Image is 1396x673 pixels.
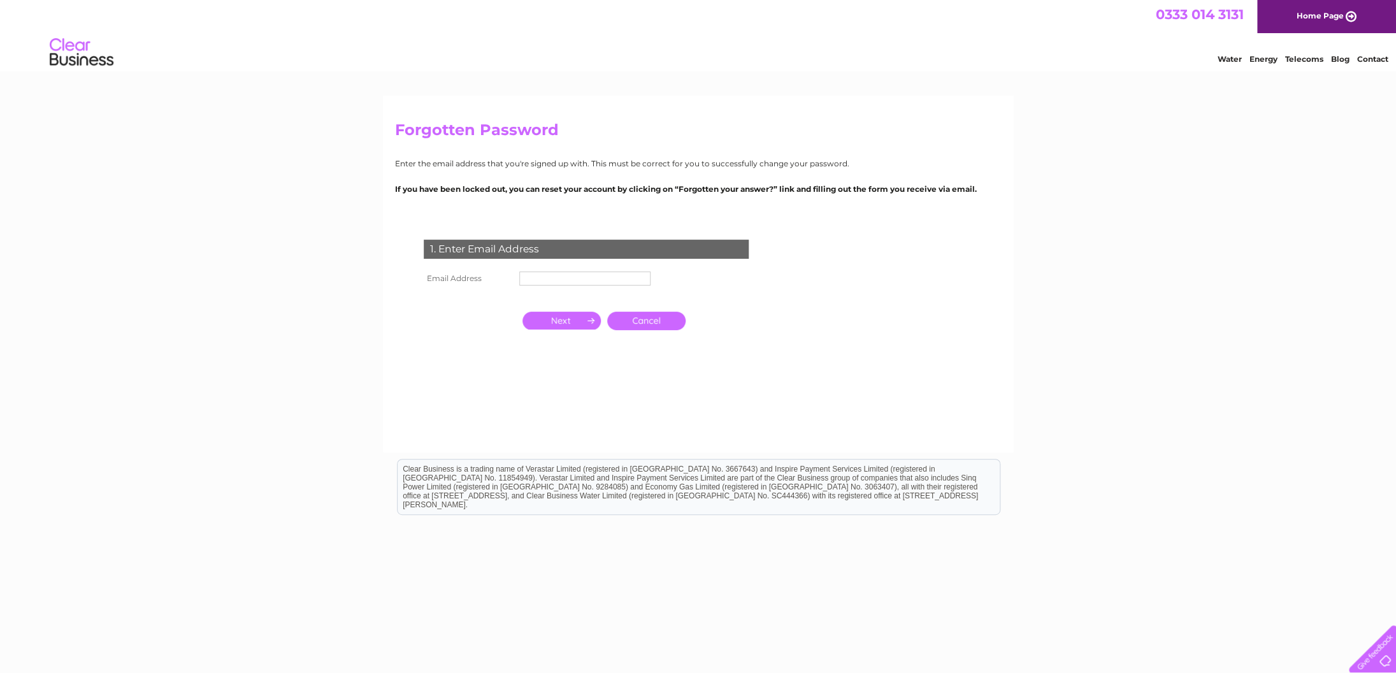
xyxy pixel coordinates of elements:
[1249,54,1277,64] a: Energy
[607,312,686,330] a: Cancel
[398,7,1000,62] div: Clear Business is a trading name of Verastar Limited (registered in [GEOGRAPHIC_DATA] No. 3667643...
[424,240,749,259] div: 1. Enter Email Address
[1285,54,1323,64] a: Telecoms
[49,33,114,72] img: logo.png
[395,121,1002,145] h2: Forgotten Password
[1156,6,1244,22] a: 0333 014 3131
[1331,54,1349,64] a: Blog
[421,268,516,289] th: Email Address
[1357,54,1388,64] a: Contact
[395,183,1002,195] p: If you have been locked out, you can reset your account by clicking on “Forgotten your answer?” l...
[1218,54,1242,64] a: Water
[395,157,1002,170] p: Enter the email address that you're signed up with. This must be correct for you to successfully ...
